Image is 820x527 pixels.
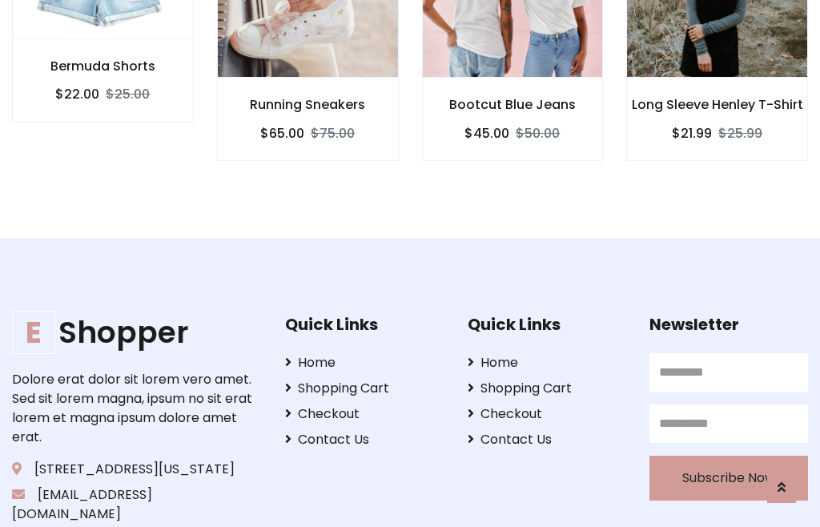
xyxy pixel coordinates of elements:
[627,97,807,112] h6: Long Sleeve Henley T-Shirt
[516,124,560,143] del: $50.00
[468,404,626,424] a: Checkout
[718,124,762,143] del: $25.99
[55,86,99,102] h6: $22.00
[285,353,444,372] a: Home
[285,379,444,398] a: Shopping Cart
[285,315,444,334] h5: Quick Links
[285,404,444,424] a: Checkout
[218,97,398,112] h6: Running Sneakers
[12,370,260,447] p: Dolore erat dolor sit lorem vero amet. Sed sit lorem magna, ipsum no sit erat lorem et magna ipsu...
[672,126,712,141] h6: $21.99
[12,485,260,524] p: [EMAIL_ADDRESS][DOMAIN_NAME]
[423,97,603,112] h6: Bootcut Blue Jeans
[285,430,444,449] a: Contact Us
[649,456,808,501] button: Subscribe Now
[12,460,260,479] p: [STREET_ADDRESS][US_STATE]
[13,58,193,74] h6: Bermuda Shorts
[464,126,509,141] h6: $45.00
[649,315,808,334] h5: Newsletter
[468,353,626,372] a: Home
[468,315,626,334] h5: Quick Links
[12,315,260,351] a: EShopper
[12,315,260,351] h1: Shopper
[468,430,626,449] a: Contact Us
[311,124,355,143] del: $75.00
[12,311,55,354] span: E
[106,85,150,103] del: $25.00
[260,126,304,141] h6: $65.00
[468,379,626,398] a: Shopping Cart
